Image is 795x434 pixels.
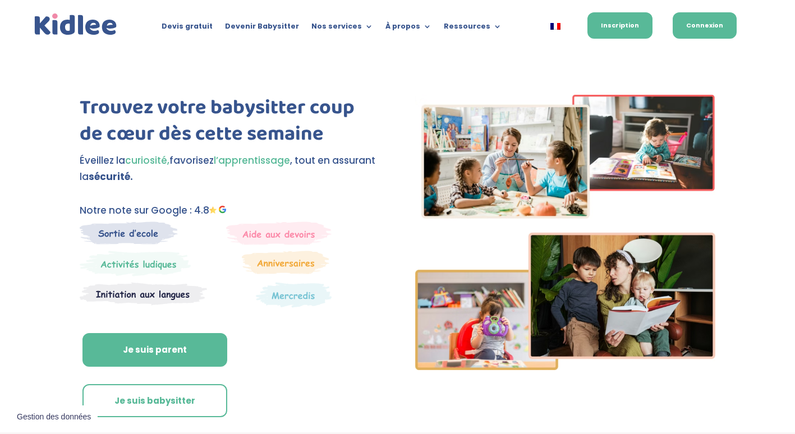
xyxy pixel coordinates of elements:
a: Inscription [587,12,652,39]
a: Devis gratuit [162,22,213,35]
button: Gestion des données [10,405,98,429]
span: Gestion des données [17,412,91,422]
a: Je suis babysitter [82,384,227,418]
a: Je suis parent [82,333,227,367]
a: Devenir Babysitter [225,22,299,35]
a: À propos [385,22,431,35]
span: l’apprentissage [214,154,290,167]
a: Connexion [673,12,737,39]
img: weekends [226,221,332,245]
img: logo_kidlee_bleu [32,11,120,38]
img: Atelier thematique [80,282,207,306]
a: Nos services [311,22,373,35]
img: Anniversaire [242,251,329,274]
span: curiosité, [125,154,169,167]
picture: Imgs-2 [415,360,716,373]
h1: Trouvez votre babysitter coup de cœur dès cette semaine [80,95,380,153]
img: Français [550,23,560,30]
p: Notre note sur Google : 4.8 [80,202,380,219]
img: Sortie decole [80,221,178,244]
img: Thematique [256,282,332,308]
a: Ressources [444,22,502,35]
a: Kidlee Logo [32,11,120,38]
img: Mercredi [80,251,191,276]
strong: sécurité. [89,170,133,183]
p: Éveillez la favorisez , tout en assurant la [80,153,380,185]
